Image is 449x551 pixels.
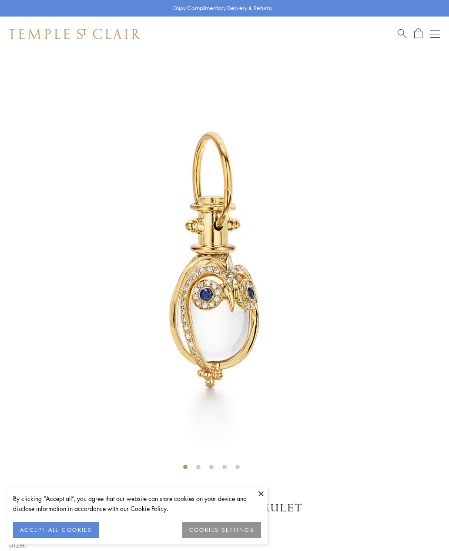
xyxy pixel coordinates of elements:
[430,29,440,39] button: Open navigation
[13,522,99,538] button: ACCEPT ALL COOKIES
[13,494,261,514] div: By clicking “Accept all”, you agree that our website can store cookies on your device and disclos...
[398,28,407,39] a: Search
[173,4,272,13] p: Enjoy Complimentary Delivery & Returns
[405,510,440,542] iframe: Gorgias live chat messenger
[182,522,261,538] button: COOKIES SETTINGS
[414,28,422,39] a: Open Shopping Bag
[9,29,140,39] img: Temple St. Clair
